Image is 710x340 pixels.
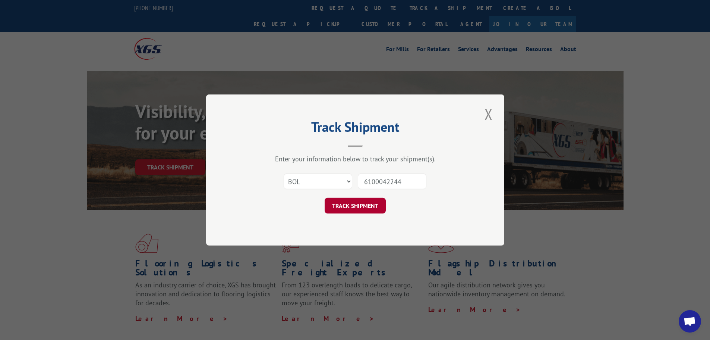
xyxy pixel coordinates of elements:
h2: Track Shipment [243,122,467,136]
button: TRACK SHIPMENT [325,198,386,213]
button: Close modal [482,104,495,124]
a: Open chat [679,310,701,333]
input: Number(s) [358,174,426,189]
div: Enter your information below to track your shipment(s). [243,155,467,163]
